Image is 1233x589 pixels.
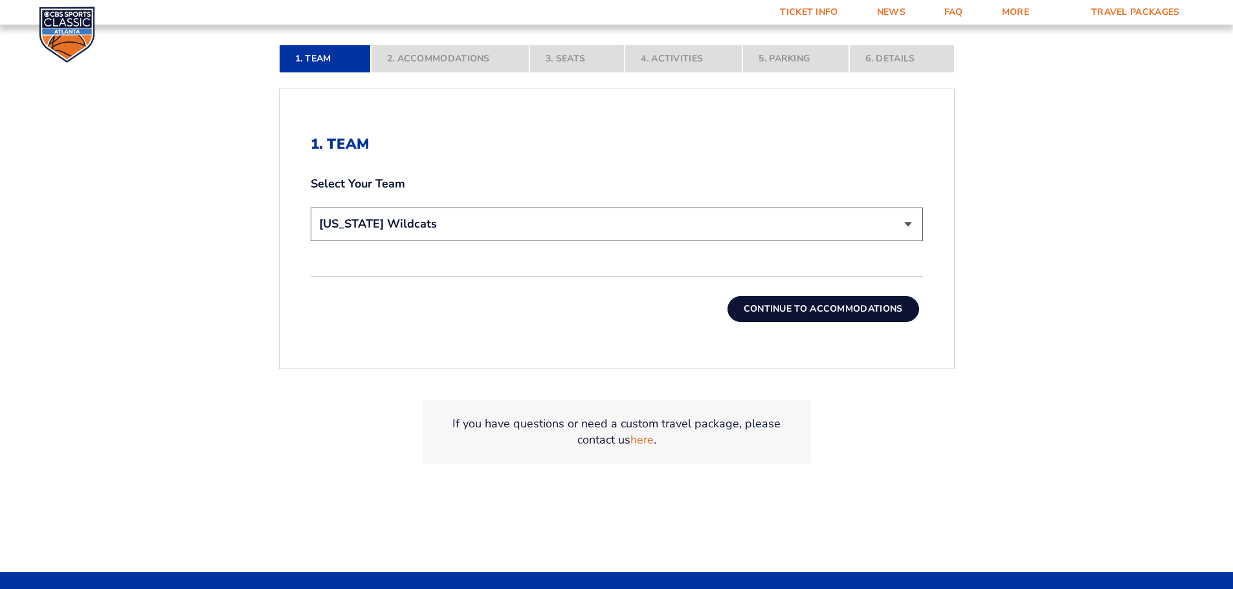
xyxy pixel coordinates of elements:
img: CBS Sports Classic [39,6,95,63]
p: If you have questions or need a custom travel package, please contact us . [438,416,795,448]
h2: 1. Team [311,136,923,153]
label: Select Your Team [311,176,923,192]
a: here [630,432,654,448]
button: Continue To Accommodations [728,296,919,322]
